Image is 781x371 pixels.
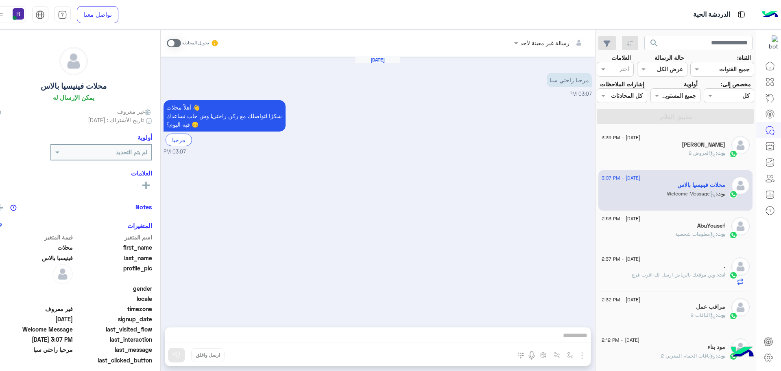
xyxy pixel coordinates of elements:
img: 322853014244696 [764,35,778,50]
span: locale [74,294,152,303]
img: tab [58,10,67,20]
img: WhatsApp [729,271,737,279]
div: اختر [619,64,630,75]
span: بوت [717,353,725,359]
img: defaultAdmin.png [731,176,750,195]
span: [DATE] - 2:12 PM [602,336,639,344]
span: first_name [74,243,152,252]
span: : العروض 2 [689,150,717,156]
button: ارسل واغلق [191,348,225,362]
img: defaultAdmin.png [60,47,87,75]
img: WhatsApp [729,231,737,239]
span: gender [74,284,152,293]
img: WhatsApp [729,312,737,320]
span: profile_pic [74,264,152,283]
img: hulul-logo.png [728,338,757,367]
span: [DATE] - 3:07 PM [602,174,640,182]
h6: أولوية [137,134,152,141]
img: userImage [13,8,24,20]
span: وين موقعك بالرياض ارسل لك اقرب فرع [632,272,718,278]
h6: المتغيرات [127,222,152,229]
span: last_clicked_button [74,356,152,364]
span: last_interaction [74,335,152,344]
h6: [DATE] [356,57,400,63]
label: القناة: [737,53,751,62]
button: search [644,36,664,53]
img: defaultAdmin.png [731,298,750,316]
img: tab [736,9,746,20]
span: last_visited_flow [74,325,152,334]
span: 03:07 PM [569,91,592,97]
span: بوت [717,312,725,318]
a: tab [55,6,71,23]
span: last_name [74,254,152,262]
p: 12/9/2025, 3:07 PM [164,100,286,132]
h5: AbuYousef [697,222,725,229]
span: [DATE] - 2:37 PM [602,255,640,263]
span: بوت [717,191,725,197]
span: : Welcome Message [667,191,717,197]
button: تطبيق الفلاتر [597,109,754,124]
span: [DATE] - 2:32 PM [602,296,640,303]
img: tab [35,10,45,20]
span: 03:07 PM [164,148,186,156]
p: الدردشة الحية [693,9,730,20]
span: غير معروف [117,107,152,116]
span: بوت [717,150,725,156]
span: signup_date [74,315,152,323]
h6: Notes [135,203,152,211]
img: defaultAdmin.png [731,257,750,276]
img: defaultAdmin.png [731,217,750,235]
span: : الباقات 2 [691,312,717,318]
h5: محمد الدويش [682,141,725,148]
span: search [649,38,659,48]
span: : معلومات شخصية [675,231,717,237]
span: [DATE] - 3:39 PM [602,134,640,141]
label: أولوية [684,80,698,88]
span: : باقات الحمام المغربي 2 [661,353,717,359]
small: تحويل المحادثة [182,40,209,46]
span: انت [718,272,725,278]
label: إشارات الملاحظات [600,80,644,88]
span: last_message [74,345,152,354]
label: العلامات [611,53,631,62]
span: timezone [74,305,152,313]
img: defaultAdmin.png [52,264,73,284]
h5: . [724,263,725,270]
label: مخصص إلى: [721,80,751,88]
span: بوت [717,231,725,237]
span: [DATE] - 2:53 PM [602,215,640,222]
span: اسم المتغير [74,233,152,241]
h5: محلات فينيسيا بالاس [677,182,725,189]
img: notes [10,204,17,211]
h5: مراقب عمل [696,303,725,310]
div: مرحبا [166,134,192,146]
h5: محلات فينيسيا بالاس [41,81,107,91]
img: Logo [762,6,778,23]
span: تاريخ الأشتراك : [DATE] [88,116,144,124]
img: defaultAdmin.png [731,136,750,154]
label: حالة الرسالة [654,53,684,62]
h5: مود بناء [707,344,725,351]
h6: يمكن الإرسال له [53,94,94,101]
img: WhatsApp [729,150,737,158]
p: 12/9/2025, 3:07 PM [547,73,592,87]
a: تواصل معنا [77,6,118,23]
img: WhatsApp [729,190,737,198]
